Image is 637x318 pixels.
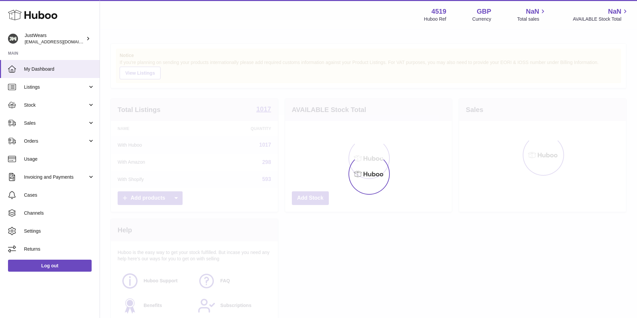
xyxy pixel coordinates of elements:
[608,7,621,16] span: NaN
[424,16,446,22] div: Huboo Ref
[24,138,88,144] span: Orders
[25,32,85,45] div: JustWears
[8,34,18,44] img: internalAdmin-4519@internal.huboo.com
[24,246,95,252] span: Returns
[477,7,491,16] strong: GBP
[24,66,95,72] span: My Dashboard
[24,174,88,180] span: Invoicing and Payments
[517,7,547,22] a: NaN Total sales
[8,260,92,272] a: Log out
[517,16,547,22] span: Total sales
[24,156,95,162] span: Usage
[573,7,629,22] a: NaN AVAILABLE Stock Total
[24,192,95,198] span: Cases
[526,7,539,16] span: NaN
[25,39,98,44] span: [EMAIL_ADDRESS][DOMAIN_NAME]
[431,7,446,16] strong: 4519
[573,16,629,22] span: AVAILABLE Stock Total
[24,102,88,108] span: Stock
[24,210,95,216] span: Channels
[24,120,88,126] span: Sales
[24,228,95,234] span: Settings
[24,84,88,90] span: Listings
[472,16,491,22] div: Currency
